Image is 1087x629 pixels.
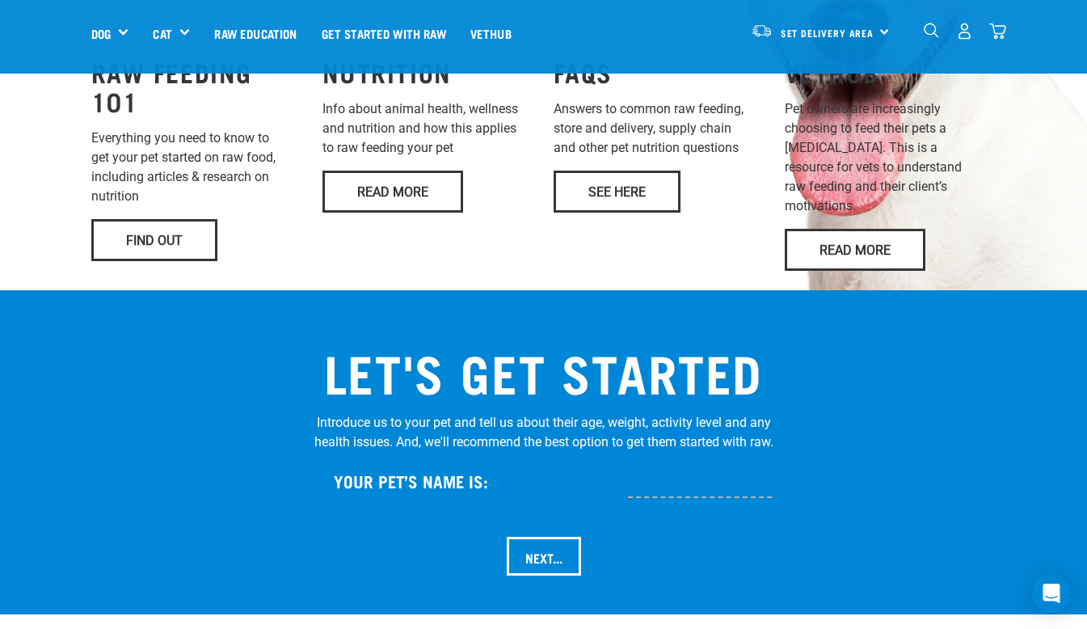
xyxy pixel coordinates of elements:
a: Get started with Raw [310,1,458,65]
img: van-moving.png [751,23,773,38]
h3: RAW FEEDING 101 [91,57,303,116]
a: Raw Education [202,1,309,65]
p: Answers to common raw feeding, store and delivery, supply chain and other pet nutrition questions [554,99,765,158]
a: Dog [91,24,111,43]
img: home-icon-1@2x.png [924,23,939,38]
img: home-icon@2x.png [989,23,1006,40]
h4: Your Pet’s name is: [334,471,488,490]
h2: LET'S GET STARTED [314,342,773,400]
p: Info about animal health, wellness and nutrition and how this applies to raw feeding your pet [322,99,534,158]
a: See Here [554,171,680,213]
p: Everything you need to know to get your pet started on raw food, including articles & research on... [91,129,303,206]
a: Find Out [91,219,217,261]
div: Open Intercom Messenger [1032,574,1071,613]
p: Pet owners are increasingly choosing to feed their pets a [MEDICAL_DATA]. This is a resource for ... [785,99,996,216]
a: Vethub [458,1,524,65]
a: Cat [153,24,171,43]
a: Read More [322,171,463,213]
input: Next... [507,537,581,576]
span: Set Delivery Area [781,30,874,36]
img: user.png [956,23,973,40]
a: Read More [785,229,925,271]
p: Introduce us to your pet and tell us about their age, weight, activity level and any health issue... [314,413,773,452]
